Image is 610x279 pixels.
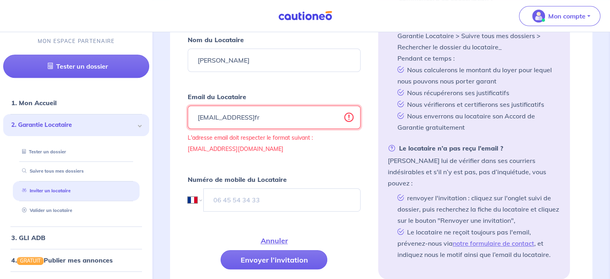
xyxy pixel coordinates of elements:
[188,132,360,155] p: L'adresse email doit respecter le format suivant : [EMAIL_ADDRESS][DOMAIN_NAME]
[394,192,560,226] li: renvoyer l'invitation : cliquez sur l'onglet suivi de dossier, puis recherchez la fiche du locata...
[13,145,140,159] div: Tester un dossier
[548,11,586,21] p: Mon compte
[275,11,335,21] img: Cautioneo
[11,121,135,130] span: 2. Garantie Locataire
[13,204,140,218] div: Valider un locataire
[203,188,360,212] input: 06 45 54 34 33
[19,149,66,155] a: Tester un dossier
[388,143,503,154] strong: Le locataire n’a pas reçu l’email ?
[394,64,560,87] li: Nous calculerons le montant du loyer pour lequel nous pouvons nous porter garant
[3,230,149,246] div: 3. GLI ADB
[13,185,140,198] div: Inviter un locataire
[3,55,149,78] a: Tester un dossier
[3,114,149,136] div: 2. Garantie Locataire
[241,231,307,250] button: Annuler
[188,49,360,72] input: Ex : Durand
[388,143,560,260] li: [PERSON_NAME] lui de vérifier dans ses courriers indésirables et s'il n’y est pas, pas d’inquiétu...
[394,110,560,133] li: Nous enverrons au locataire son Accord de Garantie gratuitement
[394,98,560,110] li: Nous vérifierons et certifierons ses justificatifs
[394,226,560,260] li: Le locataire ne reçoit toujours pas l'email, prévenez-nous via , et indiquez nous le motif ainsi ...
[11,99,57,107] a: 1. Mon Accueil
[453,239,534,247] a: notre formulaire de contact
[221,250,327,269] button: Envoyer l’invitation
[3,252,149,268] div: 4.GRATUITPublier mes annonces
[3,95,149,111] div: 1. Mon Accueil
[394,7,560,64] li: Vous pourrez suivre l’avancement de sa souscription, depuis le menu : Garantie Locataire > Suivre...
[394,87,560,98] li: Nous récupérerons ses justificatifs
[38,38,115,45] p: MON ESPACE PARTENAIRE
[13,165,140,178] div: Suivre tous mes dossiers
[19,188,71,194] a: Inviter un locataire
[19,169,84,174] a: Suivre tous mes dossiers
[188,93,246,101] strong: Email du Locataire
[11,234,45,242] a: 3. GLI ADB
[519,6,600,26] button: illu_account_valid_menu.svgMon compte
[11,256,113,264] a: 4.GRATUITPublier mes annonces
[188,106,360,129] input: Ex : john.doe@gmail.com
[188,175,287,183] strong: Numéro de mobile du Locataire
[19,208,72,214] a: Valider un locataire
[188,36,244,44] strong: Nom du Locataire
[532,10,545,22] img: illu_account_valid_menu.svg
